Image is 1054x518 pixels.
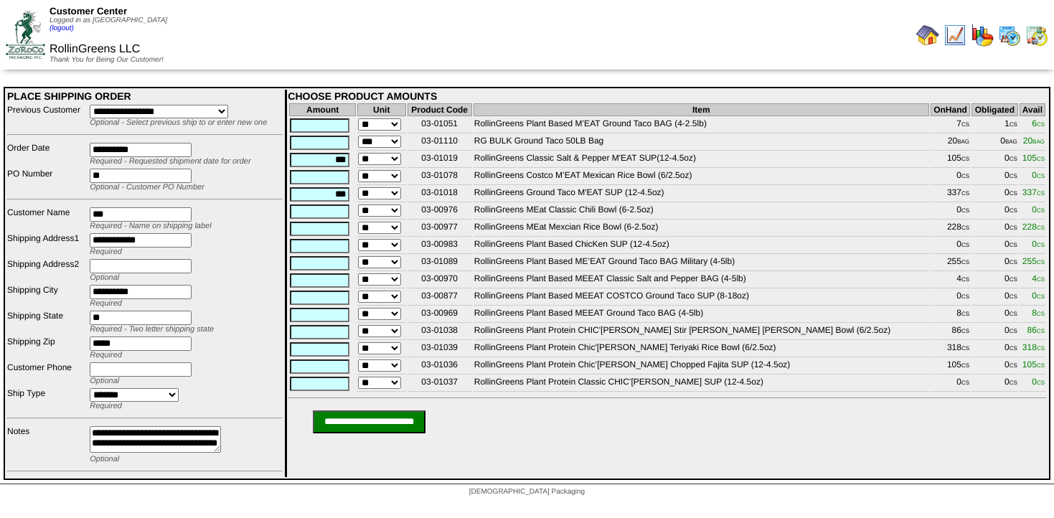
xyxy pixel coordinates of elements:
[6,207,88,231] td: Customer Name
[1010,345,1017,352] span: CS
[1020,103,1045,116] th: Avail
[408,169,472,185] td: 03-01078
[1010,190,1017,197] span: CS
[961,173,969,179] span: CS
[474,359,929,375] td: RollinGreens Plant Protein Chic’[PERSON_NAME] Chopped Fajita SUP (12-4.5oz)
[971,273,1018,288] td: 0
[1010,293,1017,300] span: CS
[1022,187,1045,197] span: 337
[961,225,969,231] span: CS
[474,273,929,288] td: RollinGreens Plant Based MEEAT Classic Salt and Pepper BAG (4-5lb)
[931,103,970,116] th: OnHand
[90,222,211,230] span: Required - Name on shipping label
[916,24,939,47] img: home.gif
[971,359,1018,375] td: 0
[971,135,1018,151] td: 0
[408,255,472,271] td: 03-01089
[1027,325,1045,335] span: 86
[931,290,970,306] td: 0
[50,17,167,32] span: Logged in as [GEOGRAPHIC_DATA]
[474,103,929,116] th: Item
[931,187,970,202] td: 337
[1010,328,1017,334] span: CS
[1037,121,1045,128] span: CS
[90,455,119,463] span: Optional
[1022,359,1045,369] span: 105
[408,135,472,151] td: 03-01110
[6,284,88,309] td: Shipping City
[1037,311,1045,317] span: CS
[1037,362,1045,369] span: CS
[1010,362,1017,369] span: CS
[931,342,970,357] td: 318
[1032,308,1045,318] span: 8
[961,259,969,265] span: CS
[931,135,970,151] td: 20
[931,255,970,271] td: 255
[6,336,88,360] td: Shipping Zip
[931,152,970,168] td: 105
[1037,225,1045,231] span: CS
[1022,342,1045,352] span: 318
[90,273,119,282] span: Optional
[408,359,472,375] td: 03-01036
[474,204,929,220] td: RollinGreens MEat Classic Chili Bowl (6-2.5oz)
[931,307,970,323] td: 8
[998,24,1021,47] img: calendarprod.gif
[971,187,1018,202] td: 0
[474,118,929,133] td: RollinGreens Plant Based M’EAT Ground Taco BAG (4-2.5lb)
[1037,380,1045,386] span: CS
[1010,242,1017,248] span: CS
[90,377,119,385] span: Optional
[1032,170,1045,180] span: 0
[474,152,929,168] td: RollinGreens Classic Salt & Pepper M'EAT SUP(12-4.5oz)
[1010,207,1017,214] span: CS
[961,362,969,369] span: CS
[288,90,1047,102] div: CHOOSE PRODUCT AMOUNTS
[408,221,472,237] td: 03-00977
[474,307,929,323] td: RollinGreens Plant Based MEEAT Ground Taco BAG (4-5lb)
[7,90,283,102] div: PLACE SHIPPING ORDER
[961,345,969,352] span: CS
[1032,138,1045,145] span: BAG
[961,293,969,300] span: CS
[408,324,472,340] td: 03-01038
[50,56,164,64] span: Thank You for Being Our Customer!
[6,310,88,334] td: Shipping State
[971,103,1018,116] th: Obligated
[1010,121,1017,128] span: CS
[1010,225,1017,231] span: CS
[408,342,472,357] td: 03-01039
[474,135,929,151] td: RG BULK Ground Taco 50LB Bag
[408,307,472,323] td: 03-00969
[944,24,966,47] img: line_graph.gif
[1032,239,1045,249] span: 0
[90,351,122,359] span: Required
[6,387,88,411] td: Ship Type
[289,103,356,116] th: Amount
[961,328,969,334] span: CS
[474,376,929,392] td: RollinGreens Plant Protein Classic CHIC’[PERSON_NAME] SUP (12-4.5oz)
[474,324,929,340] td: RollinGreens Plant Protein CHIC'[PERSON_NAME] Stir [PERSON_NAME] [PERSON_NAME] Bowl (6/2.5oz)
[1037,207,1045,214] span: CS
[1010,380,1017,386] span: CS
[6,258,88,283] td: Shipping Address2
[90,118,267,127] span: Optional - Select previous ship to or enter new one
[931,324,970,340] td: 86
[469,488,585,496] span: [DEMOGRAPHIC_DATA] Packaging
[408,273,472,288] td: 03-00970
[6,168,88,192] td: PO Number
[474,221,929,237] td: RollinGreens MEat Mexcian Rice Bowl (6-2.5oz)
[931,238,970,254] td: 0
[474,255,929,271] td: RollinGreens Plant Based ME’EAT Ground Taco BAG Military (4-5lb)
[90,299,122,308] span: Required
[961,242,969,248] span: CS
[474,187,929,202] td: RollinGreens Ground Taco M'EAT SUP (12-4.5oz)
[1010,276,1017,283] span: CS
[961,121,969,128] span: CS
[1037,345,1045,352] span: CS
[1037,156,1045,162] span: CS
[931,118,970,133] td: 7
[961,190,969,197] span: CS
[1023,136,1045,146] span: 20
